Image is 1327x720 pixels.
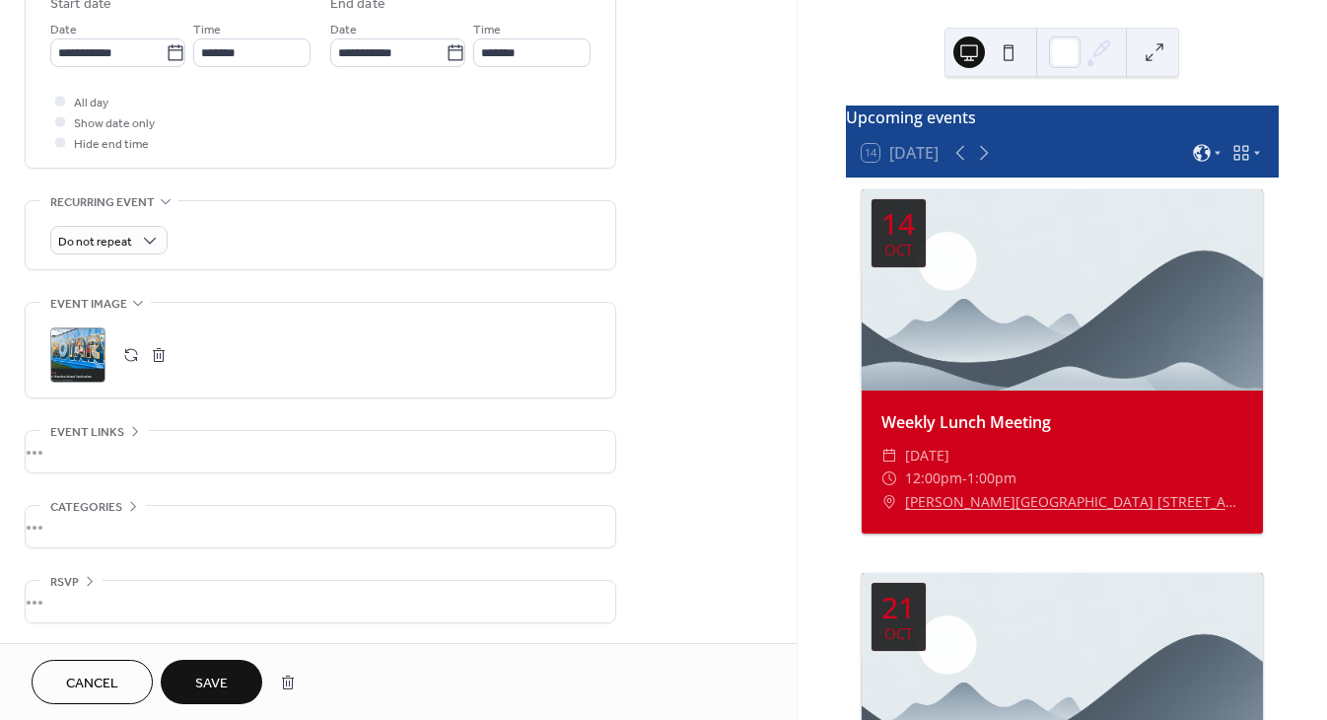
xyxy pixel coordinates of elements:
[884,626,913,641] div: Oct
[50,20,77,40] span: Date
[26,431,615,472] div: •••
[473,20,501,40] span: Time
[50,327,105,383] div: ;
[74,113,155,134] span: Show date only
[881,593,915,622] div: 21
[50,192,155,213] span: Recurring event
[905,444,949,468] span: [DATE]
[884,243,913,257] div: Oct
[881,444,897,468] div: ​
[905,467,962,490] span: 12:00pm
[862,410,1263,434] div: Weekly Lunch Meeting
[26,506,615,547] div: •••
[967,467,1016,490] span: 1:00pm
[881,467,897,490] div: ​
[26,581,615,622] div: •••
[881,490,897,514] div: ​
[32,660,153,704] button: Cancel
[330,20,357,40] span: Date
[881,209,915,239] div: 14
[74,93,108,113] span: All day
[58,231,132,253] span: Do not repeat
[195,674,228,694] span: Save
[905,490,1243,514] a: [PERSON_NAME][GEOGRAPHIC_DATA] [STREET_ADDRESS][PERSON_NAME]
[161,660,262,704] button: Save
[66,674,118,694] span: Cancel
[193,20,221,40] span: Time
[50,497,122,518] span: Categories
[50,422,124,443] span: Event links
[962,467,967,490] span: -
[74,134,149,155] span: Hide end time
[50,294,127,315] span: Event image
[50,572,79,593] span: RSVP
[846,106,1279,129] div: Upcoming events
